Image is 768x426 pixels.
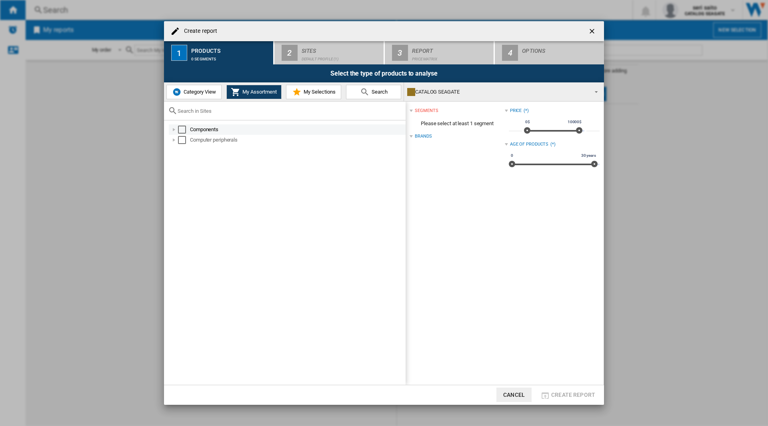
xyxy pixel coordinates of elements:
[412,53,491,61] div: Price Matrix
[240,89,277,95] span: My Assortment
[385,41,495,64] button: 3 Report Price Matrix
[274,41,384,64] button: 2 Sites Default profile (1)
[172,87,182,97] img: wiser-icon-blue.png
[282,45,298,61] div: 2
[190,136,404,144] div: Computer peripherals
[180,27,217,35] h4: Create report
[302,44,380,53] div: Sites
[415,108,438,114] div: segments
[182,89,216,95] span: Category View
[178,108,402,114] input: Search in Sites
[538,388,598,402] button: Create report
[524,119,531,125] span: 0$
[580,152,597,159] span: 30 years
[191,53,270,61] div: 0 segments
[412,44,491,53] div: Report
[164,41,274,64] button: 1 Products 0 segments
[178,126,190,134] md-checkbox: Select
[302,53,380,61] div: Default profile (1)
[410,116,504,131] span: Please select at least 1 segment
[346,85,401,99] button: Search
[178,136,190,144] md-checkbox: Select
[166,85,222,99] button: Category View
[496,388,532,402] button: Cancel
[495,41,604,64] button: 4 Options
[171,45,187,61] div: 1
[392,45,408,61] div: 3
[190,126,404,134] div: Components
[191,44,270,53] div: Products
[370,89,388,95] span: Search
[566,119,583,125] span: 10000$
[522,44,601,53] div: Options
[510,152,514,159] span: 0
[588,27,598,37] ng-md-icon: getI18NText('BUTTONS.CLOSE_DIALOG')
[585,23,601,39] button: getI18NText('BUTTONS.CLOSE_DIALOG')
[415,133,432,140] div: Brands
[407,86,588,98] div: CATALOG SEAGATE
[226,85,282,99] button: My Assortment
[164,64,604,82] div: Select the type of products to analyse
[510,141,549,148] div: Age of products
[286,85,341,99] button: My Selections
[502,45,518,61] div: 4
[510,108,522,114] div: Price
[551,392,595,398] span: Create report
[302,89,336,95] span: My Selections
